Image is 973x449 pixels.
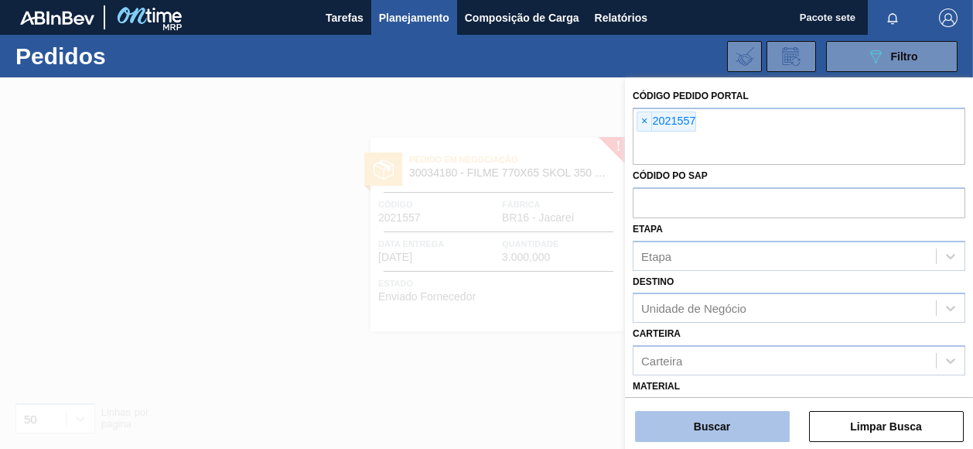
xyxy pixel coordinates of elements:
label: Carteira [633,328,681,339]
label: Destino [633,276,674,287]
label: Material [633,381,680,392]
label: Etapa [633,224,663,235]
span: Tarefas [326,9,364,27]
span: × [637,112,652,131]
div: Etapa [641,249,671,262]
button: Notificações [868,7,917,29]
button: Filtro [826,41,958,72]
img: Logout [939,9,958,27]
h1: Pedidos [15,47,228,65]
div: Solicitação de Revisão de Pedidos [766,41,816,72]
div: Importar Negociações dos Pedidos [727,41,762,72]
label: Códido PO SAP [633,170,708,181]
span: Filtro [891,50,918,63]
font: 2021557 [652,115,695,127]
img: TNhmsLtSVTkK8tSr43FrP2fwEKptu5GPRR3wAAAABJRU5ErkJggg== [20,11,94,25]
span: Relatórios [595,9,647,27]
div: Unidade de Negócio [641,302,746,315]
span: Composição de Carga [465,9,579,27]
div: Carteira [641,355,682,368]
span: Planejamento [379,9,449,27]
label: Código Pedido Portal [633,91,749,101]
